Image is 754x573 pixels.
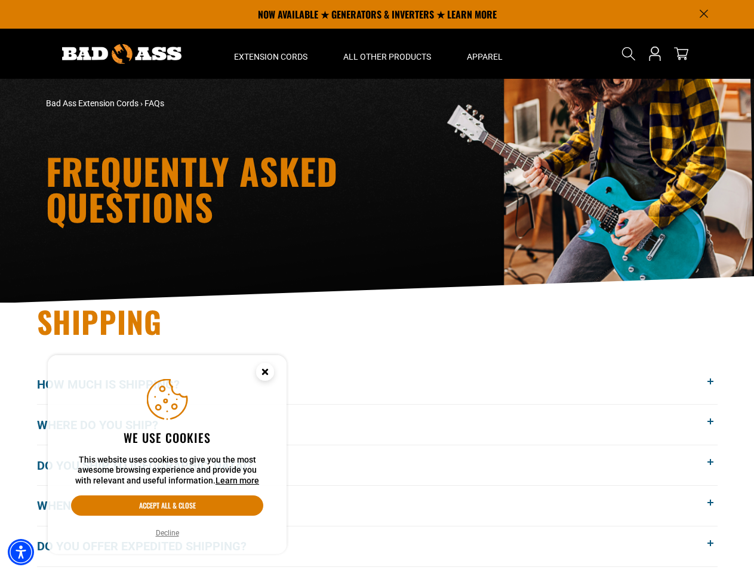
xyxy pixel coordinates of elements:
[140,98,143,108] span: ›
[71,455,263,486] p: This website uses cookies to give you the most awesome browsing experience and provide you with r...
[37,405,718,445] button: Where do you ship?
[46,97,482,110] nav: breadcrumbs
[645,29,664,79] a: Open this option
[37,486,718,526] button: When will my order get here?
[244,355,287,392] button: Close this option
[37,526,718,566] button: Do you offer expedited shipping?
[672,47,691,61] a: cart
[71,430,263,445] h2: We use cookies
[343,51,431,62] span: All Other Products
[144,98,164,108] span: FAQs
[8,539,34,565] div: Accessibility Menu
[37,375,198,393] span: How much is shipping?
[37,445,718,485] button: Do you ship to [GEOGRAPHIC_DATA]?
[467,51,503,62] span: Apparel
[46,98,139,108] a: Bad Ass Extension Cords
[71,495,263,516] button: Accept all & close
[62,44,181,64] img: Bad Ass Extension Cords
[37,497,244,515] span: When will my order get here?
[449,29,521,79] summary: Apparel
[37,416,176,434] span: Where do you ship?
[216,29,325,79] summary: Extension Cords
[46,153,482,224] h1: Frequently Asked Questions
[152,527,183,539] button: Decline
[48,355,287,554] aside: Cookie Consent
[619,44,638,63] summary: Search
[37,365,718,405] button: How much is shipping?
[325,29,449,79] summary: All Other Products
[216,476,259,485] a: This website uses cookies to give you the most awesome browsing experience and provide you with r...
[37,299,162,343] span: Shipping
[234,51,307,62] span: Extension Cords
[37,457,270,475] span: Do you ship to [GEOGRAPHIC_DATA]?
